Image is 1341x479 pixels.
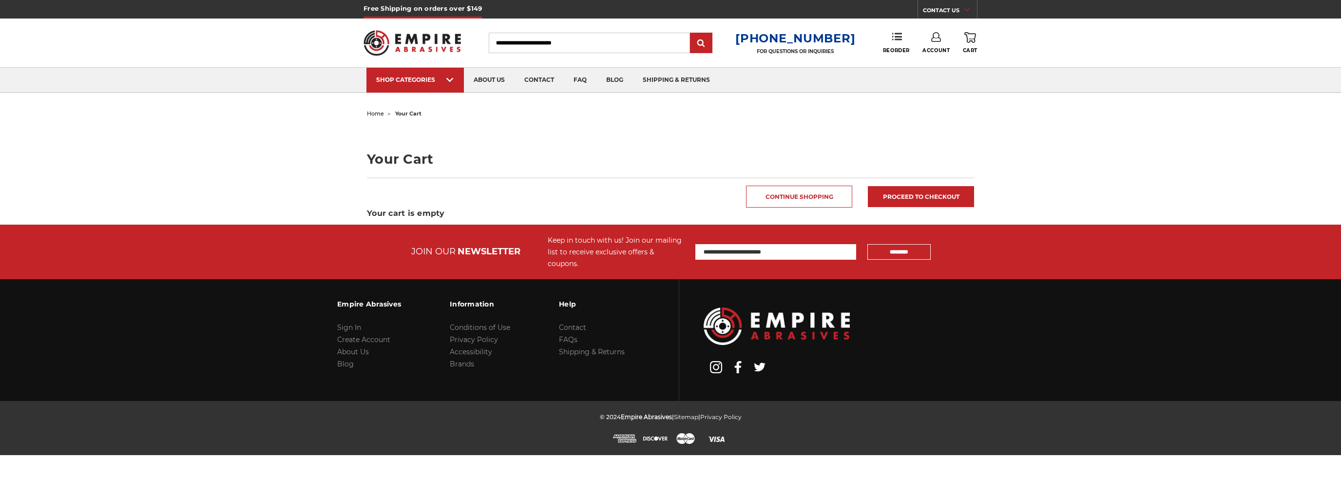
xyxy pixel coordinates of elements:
[337,335,390,344] a: Create Account
[621,413,672,421] span: Empire Abrasives
[367,110,384,117] a: home
[596,68,633,93] a: blog
[559,294,625,314] h3: Help
[923,5,977,19] a: CONTACT US
[559,347,625,356] a: Shipping & Returns
[395,110,421,117] span: your cart
[515,68,564,93] a: contact
[704,307,850,345] img: Empire Abrasives Logo Image
[367,208,974,219] h3: Your cart is empty
[883,32,910,53] a: Reorder
[700,413,742,421] a: Privacy Policy
[633,68,720,93] a: shipping & returns
[746,186,852,208] a: Continue Shopping
[464,68,515,93] a: about us
[450,360,474,368] a: Brands
[450,335,498,344] a: Privacy Policy
[458,246,520,257] span: NEWSLETTER
[691,34,711,53] input: Submit
[883,47,910,54] span: Reorder
[337,323,361,332] a: Sign In
[337,347,369,356] a: About Us
[337,360,354,368] a: Blog
[564,68,596,93] a: faq
[674,413,698,421] a: Sitemap
[559,335,577,344] a: FAQs
[735,31,855,45] a: [PHONE_NUMBER]
[963,32,977,54] a: Cart
[337,294,401,314] h3: Empire Abrasives
[548,234,686,269] div: Keep in touch with us! Join our mailing list to receive exclusive offers & coupons.
[450,323,510,332] a: Conditions of Use
[367,153,974,166] h1: Your Cart
[559,323,586,332] a: Contact
[868,186,974,207] a: Proceed to checkout
[364,24,461,62] img: Empire Abrasives
[963,47,977,54] span: Cart
[450,347,492,356] a: Accessibility
[735,48,855,55] p: FOR QUESTIONS OR INQUIRIES
[600,411,742,423] p: © 2024 | |
[450,294,510,314] h3: Information
[411,246,456,257] span: JOIN OUR
[376,76,454,83] div: SHOP CATEGORIES
[922,47,950,54] span: Account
